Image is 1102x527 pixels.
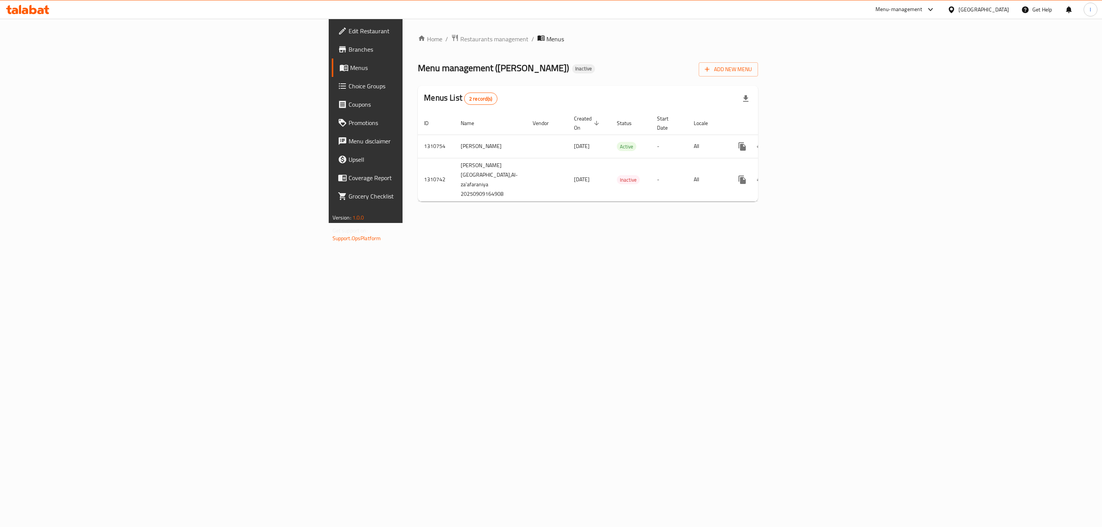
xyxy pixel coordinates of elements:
[333,233,381,243] a: Support.OpsPlatform
[531,34,534,44] li: /
[875,5,923,14] div: Menu-management
[617,119,642,128] span: Status
[574,174,590,184] span: [DATE]
[688,158,727,201] td: All
[465,95,497,102] span: 2 record(s)
[349,45,507,54] span: Branches
[418,34,758,44] nav: breadcrumb
[332,40,513,59] a: Branches
[688,135,727,158] td: All
[418,112,813,202] table: enhanced table
[617,142,636,151] span: Active
[1090,5,1091,14] span: l
[349,173,507,182] span: Coverage Report
[333,226,368,236] span: Get support on:
[349,118,507,127] span: Promotions
[574,141,590,151] span: [DATE]
[733,171,752,189] button: more
[705,65,752,74] span: Add New Menu
[332,95,513,114] a: Coupons
[699,62,758,76] button: Add New Menu
[332,59,513,77] a: Menus
[733,137,752,156] button: more
[332,150,513,169] a: Upsell
[350,63,507,72] span: Menus
[332,22,513,40] a: Edit Restaurant
[349,155,507,164] span: Upsell
[727,112,813,135] th: Actions
[332,132,513,150] a: Menu disclaimer
[332,187,513,205] a: Grocery Checklist
[464,93,497,105] div: Total records count
[546,34,564,44] span: Menus
[574,114,602,132] span: Created On
[349,81,507,91] span: Choice Groups
[332,114,513,132] a: Promotions
[572,65,595,72] span: Inactive
[349,26,507,36] span: Edit Restaurant
[651,135,688,158] td: -
[651,158,688,201] td: -
[424,92,497,105] h2: Menus List
[352,213,364,223] span: 1.0.0
[959,5,1009,14] div: [GEOGRAPHIC_DATA]
[461,119,484,128] span: Name
[752,137,770,156] button: Change Status
[572,64,595,73] div: Inactive
[424,119,439,128] span: ID
[617,176,640,184] span: Inactive
[752,171,770,189] button: Change Status
[332,169,513,187] a: Coverage Report
[349,192,507,201] span: Grocery Checklist
[657,114,678,132] span: Start Date
[694,119,718,128] span: Locale
[332,77,513,95] a: Choice Groups
[533,119,559,128] span: Vendor
[617,175,640,184] div: Inactive
[333,213,351,223] span: Version:
[737,89,755,108] div: Export file
[349,100,507,109] span: Coupons
[349,137,507,146] span: Menu disclaimer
